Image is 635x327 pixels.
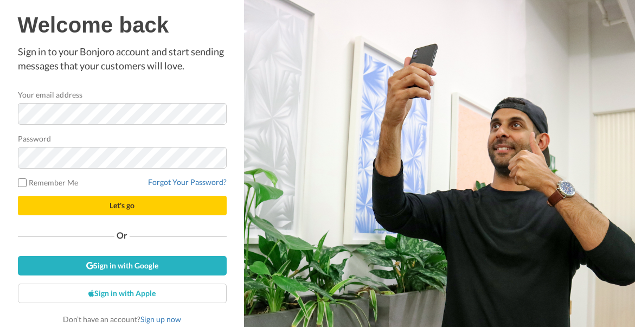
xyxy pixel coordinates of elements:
label: Your email address [18,89,82,100]
p: Sign in to your Bonjoro account and start sending messages that your customers will love. [18,45,227,73]
span: Or [114,232,130,239]
label: Password [18,133,52,144]
h1: Welcome back [18,13,227,37]
a: Sign in with Apple [18,284,227,303]
a: Forgot Your Password? [148,177,227,187]
span: Don’t have an account? [63,315,181,324]
span: Let's go [110,201,134,210]
input: Remember Me [18,178,27,187]
label: Remember Me [18,177,79,188]
a: Sign in with Google [18,256,227,275]
a: Sign up now [140,315,181,324]
button: Let's go [18,196,227,215]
